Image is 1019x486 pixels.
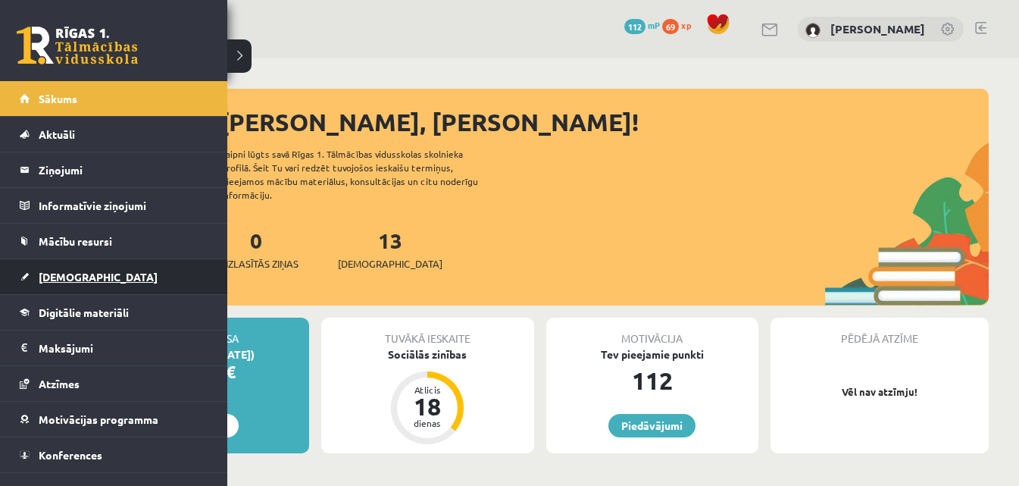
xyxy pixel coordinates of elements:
[771,318,989,346] div: Pēdējā atzīme
[546,318,758,346] div: Motivācija
[17,27,138,64] a: Rīgas 1. Tālmācības vidusskola
[39,306,129,319] span: Digitālie materiāli
[39,188,208,223] legend: Informatīvie ziņojumi
[20,188,208,223] a: Informatīvie ziņojumi
[662,19,699,31] a: 69 xp
[662,19,679,34] span: 69
[405,385,450,394] div: Atlicis
[20,152,208,187] a: Ziņojumi
[830,21,925,36] a: [PERSON_NAME]
[20,331,208,365] a: Maksājumi
[321,318,533,346] div: Tuvākā ieskaite
[39,92,77,105] span: Sākums
[805,23,821,38] img: Druvis Daniels Kļavs-Kļaviņš
[39,234,112,248] span: Mācību resursi
[39,127,75,141] span: Aktuāli
[20,259,208,294] a: [DEMOGRAPHIC_DATA]
[546,362,758,399] div: 112
[624,19,660,31] a: 112 mP
[321,346,533,447] a: Sociālās zinības Atlicis 18 dienas
[321,346,533,362] div: Sociālās zinības
[681,19,691,31] span: xp
[214,227,299,271] a: 0Neizlasītās ziņas
[20,81,208,116] a: Sākums
[338,227,442,271] a: 13[DEMOGRAPHIC_DATA]
[338,256,442,271] span: [DEMOGRAPHIC_DATA]
[20,437,208,472] a: Konferences
[546,346,758,362] div: Tev pieejamie punkti
[608,414,695,437] a: Piedāvājumi
[20,402,208,437] a: Motivācijas programma
[39,448,102,462] span: Konferences
[20,295,208,330] a: Digitālie materiāli
[39,377,80,390] span: Atzīmes
[405,394,450,419] div: 18
[39,331,208,365] legend: Maksājumi
[214,256,299,271] span: Neizlasītās ziņas
[39,270,158,284] span: [DEMOGRAPHIC_DATA]
[20,117,208,152] a: Aktuāli
[624,19,645,34] span: 112
[405,419,450,428] div: dienas
[221,147,505,202] div: Laipni lūgts savā Rīgas 1. Tālmācības vidusskolas skolnieka profilā. Šeit Tu vari redzēt tuvojošo...
[220,104,989,140] div: [PERSON_NAME], [PERSON_NAME]!
[39,412,158,426] span: Motivācijas programma
[20,366,208,401] a: Atzīmes
[778,384,981,400] p: Vēl nav atzīmju!
[648,19,660,31] span: mP
[39,152,208,187] legend: Ziņojumi
[20,224,208,259] a: Mācību resursi
[226,361,236,383] span: €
